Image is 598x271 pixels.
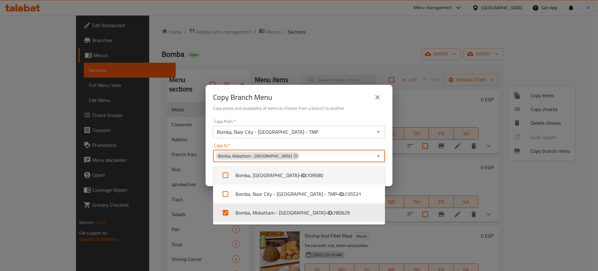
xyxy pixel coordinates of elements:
[374,128,383,136] button: Open
[216,152,299,160] div: Bomba, Mokattam - [GEOGRAPHIC_DATA]
[325,209,333,216] b: - ID:
[216,153,294,159] span: Bomba, Mokattam - [GEOGRAPHIC_DATA]
[374,152,383,160] button: Close
[299,172,306,179] b: - ID:
[337,190,344,198] b: - ID:
[370,90,385,105] button: close
[344,190,361,198] span: 735531
[333,209,350,216] span: 780629
[213,92,272,102] h2: Copy Branch Menu
[213,166,385,185] li: Bomba, [GEOGRAPHIC_DATA]
[213,203,385,222] li: Bomba, Mokattam - [GEOGRAPHIC_DATA]
[213,105,385,112] h6: Copy prices and availability of items or choices from a branch to another
[306,172,323,179] span: 709580
[213,185,385,203] li: Bomba, Nasr City - [GEOGRAPHIC_DATA] - TMP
